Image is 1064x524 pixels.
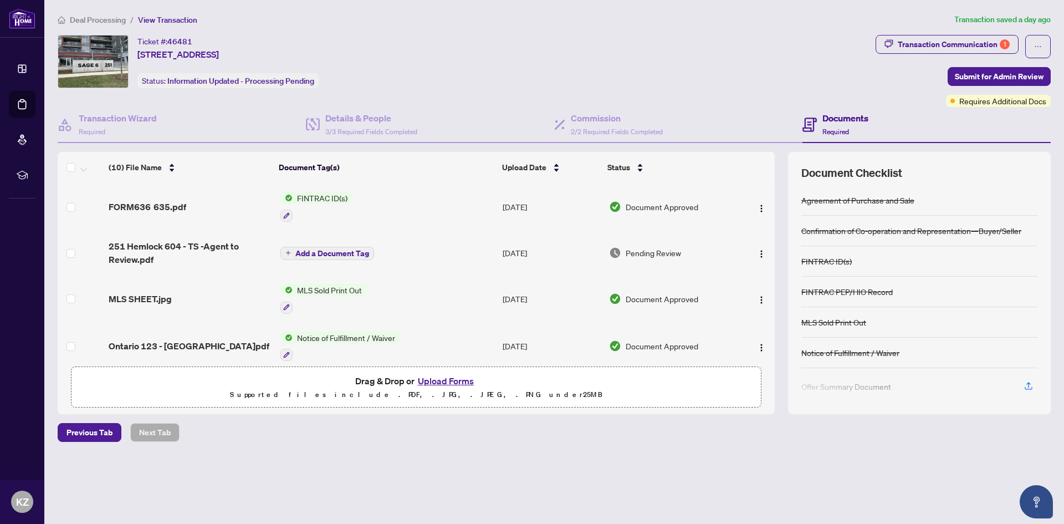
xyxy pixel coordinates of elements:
div: Ticket #: [137,35,192,48]
span: Deal Processing [70,15,126,25]
button: Logo [753,244,770,262]
button: Logo [753,290,770,308]
img: IMG-X12092830_1.jpg [58,35,128,88]
button: Submit for Admin Review [948,67,1051,86]
span: ellipsis [1034,43,1042,50]
span: Pending Review [626,247,681,259]
img: Logo [757,296,766,304]
h4: Documents [822,111,868,125]
span: Requires Additional Docs [959,95,1046,107]
span: Required [79,128,105,136]
img: Document Status [609,201,621,213]
button: Next Tab [130,423,180,442]
span: Document Approved [626,293,698,305]
button: Status IconNotice of Fulfillment / Waiver [280,332,400,362]
button: Logo [753,337,770,355]
span: MLS Sold Print Out [293,284,366,296]
th: Status [603,152,734,183]
span: Previous Tab [66,424,112,441]
th: Upload Date [498,152,603,183]
span: 46481 [167,37,192,47]
span: Notice of Fulfillment / Waiver [293,332,400,344]
div: FINTRAC PEP/HIO Record [801,286,893,298]
button: Open asap [1020,485,1053,518]
td: [DATE] [498,275,604,323]
div: Agreement of Purchase and Sale [801,194,914,206]
span: [STREET_ADDRESS] [137,48,219,61]
th: Document Tag(s) [274,152,498,183]
span: KZ [16,494,29,510]
button: Add a Document Tag [280,247,374,260]
article: Transaction saved a day ago [954,13,1051,26]
div: Transaction Communication [898,35,1010,53]
span: plus [285,250,291,256]
span: Document Checklist [801,165,902,181]
span: Submit for Admin Review [955,68,1043,85]
button: Upload Forms [415,374,477,388]
span: Upload Date [502,161,546,174]
div: MLS Sold Print Out [801,316,866,328]
span: Ontario 123 - [GEOGRAPHIC_DATA]pdf [109,339,269,353]
button: Status IconMLS Sold Print Out [280,284,366,314]
button: Logo [753,198,770,216]
th: (10) File Name [104,152,274,183]
p: Supported files include .PDF, .JPG, .JPEG, .PNG under 25 MB [78,388,754,401]
img: Status Icon [280,332,293,344]
img: Document Status [609,293,621,305]
span: Add a Document Tag [295,250,369,257]
span: MLS SHEET.jpg [109,292,172,306]
span: FINTRAC ID(s) [293,192,352,204]
img: Logo [757,250,766,258]
span: Status [607,161,630,174]
span: Information Updated - Processing Pending [167,76,314,86]
span: Drag & Drop or [355,374,477,388]
span: 251 Hemlock 604 - TS -Agent to Review.pdf [109,240,272,266]
img: Document Status [609,340,621,352]
li: / [130,13,134,26]
div: Status: [137,73,319,88]
span: 2/2 Required Fields Completed [571,128,663,136]
td: [DATE] [498,183,604,231]
img: Logo [757,343,766,352]
img: Logo [757,204,766,213]
div: Notice of Fulfillment / Waiver [801,347,899,359]
button: Transaction Communication1 [876,35,1019,54]
img: Document Status [609,247,621,259]
h4: Commission [571,111,663,125]
td: [DATE] [498,231,604,275]
div: 1 [1000,39,1010,49]
td: [DATE] [498,323,604,370]
span: (10) File Name [109,161,162,174]
img: Status Icon [280,192,293,204]
span: Document Approved [626,201,698,213]
div: FINTRAC ID(s) [801,255,852,267]
h4: Transaction Wizard [79,111,157,125]
span: 3/3 Required Fields Completed [325,128,417,136]
div: Offer Summary Document [801,380,891,393]
span: home [58,16,65,24]
button: Add a Document Tag [280,246,374,260]
span: Required [822,128,849,136]
h4: Details & People [325,111,417,125]
button: Status IconFINTRAC ID(s) [280,192,352,222]
img: logo [9,8,35,29]
span: FORM636 635.pdf [109,200,186,213]
div: Confirmation of Co-operation and Representation—Buyer/Seller [801,225,1021,237]
img: Status Icon [280,284,293,296]
span: View Transaction [138,15,197,25]
span: Drag & Drop orUpload FormsSupported files include .PDF, .JPG, .JPEG, .PNG under25MB [71,367,761,408]
span: Document Approved [626,340,698,352]
button: Previous Tab [58,423,121,442]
